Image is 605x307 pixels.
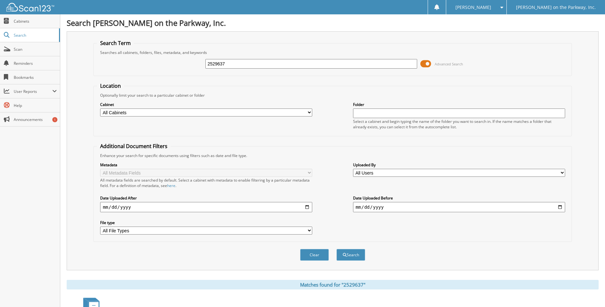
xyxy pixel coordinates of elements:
label: Folder [353,102,565,107]
legend: Location [97,82,124,89]
span: [PERSON_NAME] [455,5,491,9]
img: scan123-logo-white.svg [6,3,54,11]
label: Uploaded By [353,162,565,168]
h1: Search [PERSON_NAME] on the Parkway, Inc. [67,18,599,28]
a: here [167,183,175,188]
label: File type [100,220,312,225]
div: Searches all cabinets, folders, files, metadata, and keywords [97,50,568,55]
button: Search [336,249,365,261]
span: Search [14,33,56,38]
span: Advanced Search [435,62,463,66]
div: Matches found for "2529637" [67,280,599,289]
span: Bookmarks [14,75,57,80]
input: start [100,202,312,212]
span: Reminders [14,61,57,66]
label: Date Uploaded After [100,195,312,201]
span: [PERSON_NAME] on the Parkway, Inc. [516,5,596,9]
legend: Search Term [97,40,134,47]
span: User Reports [14,89,52,94]
legend: Additional Document Filters [97,143,171,150]
div: All metadata fields are searched by default. Select a cabinet with metadata to enable filtering b... [100,177,312,188]
span: Scan [14,47,57,52]
input: end [353,202,565,212]
div: 1 [52,117,57,122]
label: Date Uploaded Before [353,195,565,201]
label: Cabinet [100,102,312,107]
div: Select a cabinet and begin typing the name of the folder you want to search in. If the name match... [353,119,565,130]
span: Help [14,103,57,108]
span: Cabinets [14,19,57,24]
span: Announcements [14,117,57,122]
div: Optionally limit your search to a particular cabinet or folder [97,93,568,98]
button: Clear [300,249,329,261]
label: Metadata [100,162,312,168]
div: Enhance your search for specific documents using filters such as date and file type. [97,153,568,158]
